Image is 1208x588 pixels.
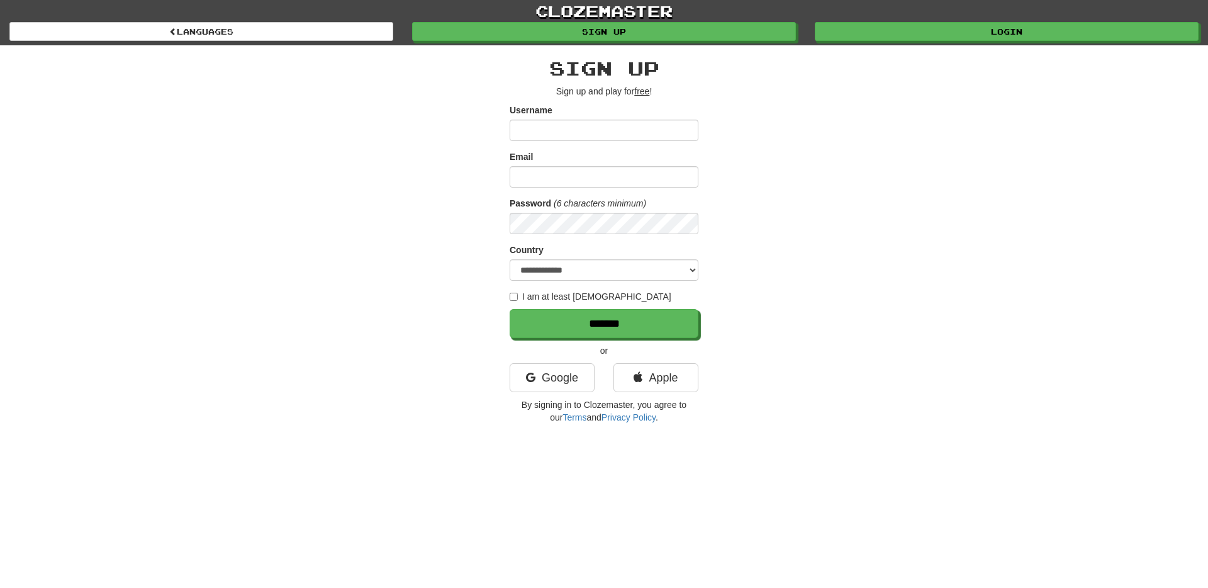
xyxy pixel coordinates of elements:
[9,22,393,41] a: Languages
[510,104,552,116] label: Username
[815,22,1199,41] a: Login
[510,244,544,256] label: Country
[510,150,533,163] label: Email
[554,198,646,208] em: (6 characters minimum)
[412,22,796,41] a: Sign up
[510,85,698,98] p: Sign up and play for !
[510,58,698,79] h2: Sign up
[510,363,595,392] a: Google
[510,290,671,303] label: I am at least [DEMOGRAPHIC_DATA]
[613,363,698,392] a: Apple
[562,412,586,422] a: Terms
[510,399,698,424] p: By signing in to Clozemaster, you agree to our and .
[510,344,698,357] p: or
[510,197,551,210] label: Password
[634,86,649,96] u: free
[510,293,518,301] input: I am at least [DEMOGRAPHIC_DATA]
[601,412,656,422] a: Privacy Policy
